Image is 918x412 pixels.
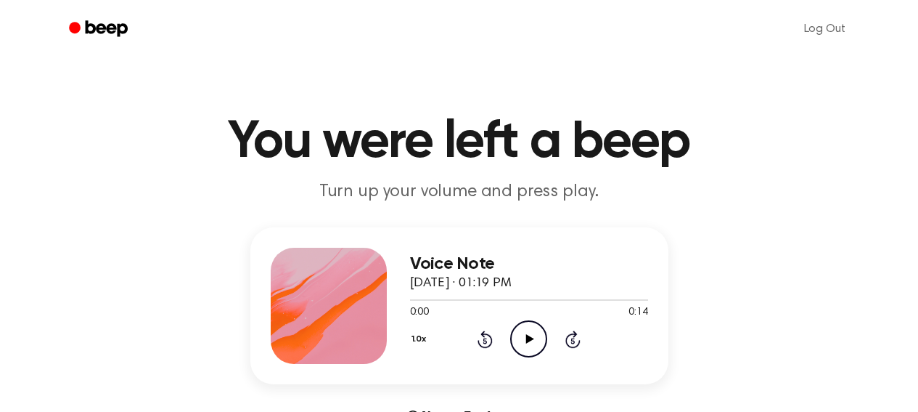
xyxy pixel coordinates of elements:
[790,12,860,47] a: Log Out
[181,180,738,204] p: Turn up your volume and press play.
[59,15,141,44] a: Beep
[410,327,432,352] button: 1.0x
[410,305,429,320] span: 0:00
[628,305,647,320] span: 0:14
[88,116,831,169] h1: You were left a beep
[410,277,512,290] span: [DATE] · 01:19 PM
[410,254,648,274] h3: Voice Note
